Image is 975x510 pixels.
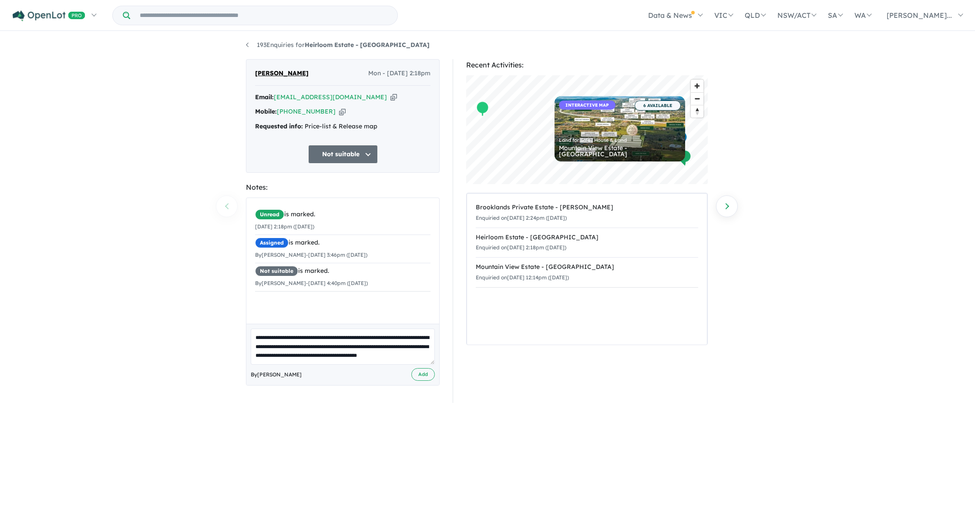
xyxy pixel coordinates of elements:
[679,150,692,166] div: Map marker
[368,68,430,79] span: Mon - [DATE] 2:18pm
[308,145,378,164] button: Not suitable
[555,96,685,161] a: INTERACTIVE MAP 6 AVAILABLE Land for Sale | House & Land Mountain View Estate - [GEOGRAPHIC_DATA]
[246,181,440,193] div: Notes:
[255,68,309,79] span: [PERSON_NAME]
[476,274,569,281] small: Enquiried on [DATE] 12:14pm ([DATE])
[887,11,952,20] span: [PERSON_NAME]...
[559,145,681,157] div: Mountain View Estate - [GEOGRAPHIC_DATA]
[255,238,289,248] span: Assigned
[476,228,698,258] a: Heirloom Estate - [GEOGRAPHIC_DATA]Enquiried on[DATE] 2:18pm ([DATE])
[255,209,430,220] div: is marked.
[13,10,85,21] img: Openlot PRO Logo White
[691,93,703,105] span: Zoom out
[411,368,435,381] button: Add
[559,138,681,143] div: Land for Sale | House & Land
[246,40,729,50] nav: breadcrumb
[476,202,698,213] div: Brooklands Private Estate - [PERSON_NAME]
[339,107,346,116] button: Copy
[390,93,397,102] button: Copy
[255,93,274,101] strong: Email:
[132,6,396,25] input: Try estate name, suburb, builder or developer
[476,262,698,272] div: Mountain View Estate - [GEOGRAPHIC_DATA]
[466,59,708,71] div: Recent Activities:
[476,244,566,251] small: Enquiried on [DATE] 2:18pm ([DATE])
[255,266,430,276] div: is marked.
[274,93,387,101] a: [EMAIL_ADDRESS][DOMAIN_NAME]
[305,41,430,49] strong: Heirloom Estate - [GEOGRAPHIC_DATA]
[255,107,277,115] strong: Mobile:
[255,238,430,248] div: is marked.
[675,131,688,147] div: Map marker
[255,252,367,258] small: By [PERSON_NAME] - [DATE] 3:46pm ([DATE])
[255,280,368,286] small: By [PERSON_NAME] - [DATE] 4:40pm ([DATE])
[255,122,303,130] strong: Requested info:
[255,209,284,220] span: Unread
[691,80,703,92] button: Zoom in
[691,92,703,105] button: Zoom out
[255,121,430,132] div: Price-list & Release map
[476,198,698,228] a: Brooklands Private Estate - [PERSON_NAME]Enquiried on[DATE] 2:24pm ([DATE])
[466,75,708,184] canvas: Map
[476,257,698,288] a: Mountain View Estate - [GEOGRAPHIC_DATA]Enquiried on[DATE] 12:14pm ([DATE])
[476,215,567,221] small: Enquiried on [DATE] 2:24pm ([DATE])
[691,105,703,117] button: Reset bearing to north
[476,232,698,243] div: Heirloom Estate - [GEOGRAPHIC_DATA]
[255,223,314,230] small: [DATE] 2:18pm ([DATE])
[246,41,430,49] a: 193Enquiries forHeirloom Estate - [GEOGRAPHIC_DATA]
[277,107,336,115] a: [PHONE_NUMBER]
[255,266,298,276] span: Not suitable
[251,370,302,379] span: By [PERSON_NAME]
[635,101,681,111] span: 6 AVAILABLE
[559,101,615,110] span: INTERACTIVE MAP
[476,101,489,117] div: Map marker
